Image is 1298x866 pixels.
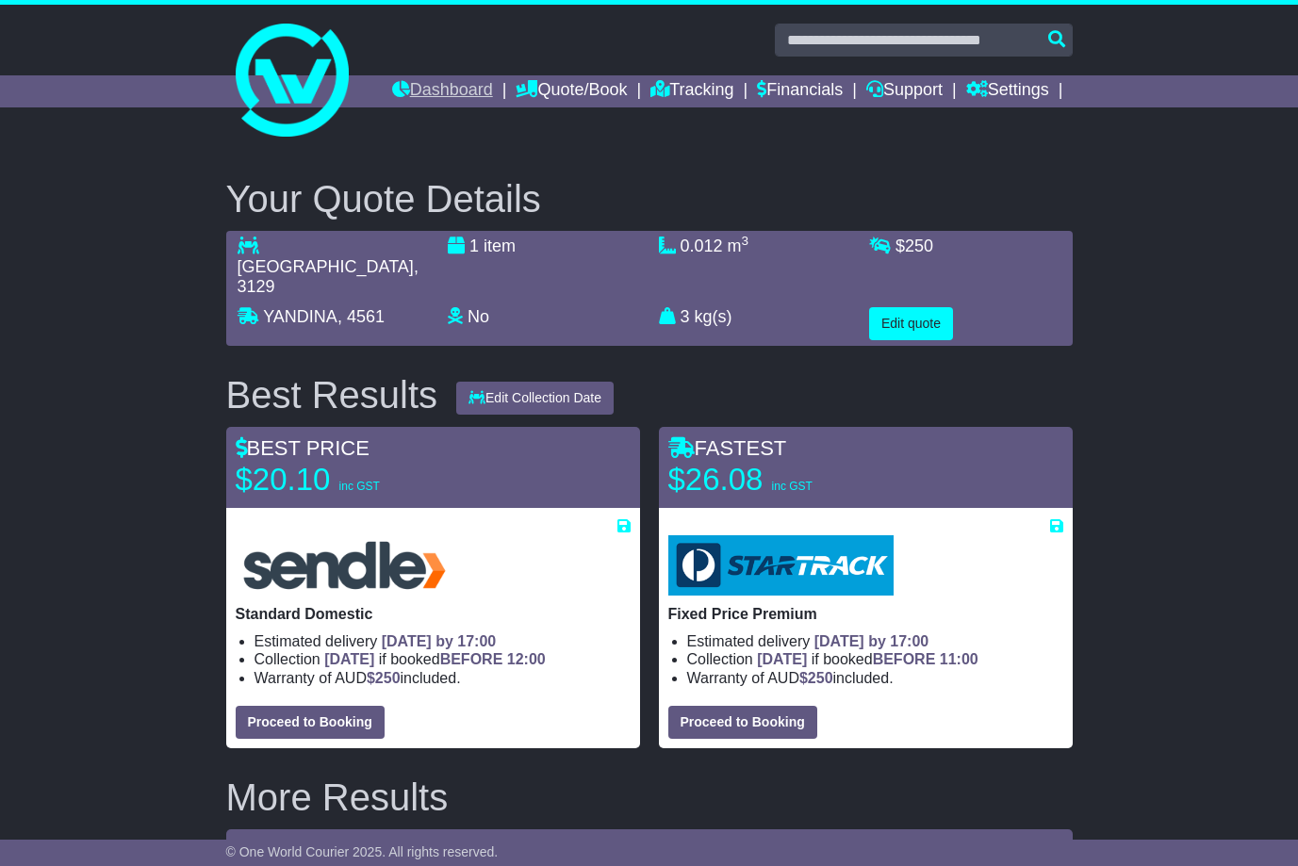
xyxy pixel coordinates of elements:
[263,307,337,326] span: YANDINA
[905,237,933,255] span: 250
[238,257,414,276] span: [GEOGRAPHIC_DATA]
[966,75,1049,107] a: Settings
[799,670,833,686] span: $
[440,651,503,667] span: BEFORE
[236,461,471,498] p: $20.10
[236,436,370,460] span: BEST PRICE
[808,670,833,686] span: 250
[681,237,723,255] span: 0.012
[772,480,813,493] span: inc GST
[753,839,806,858] span: - $
[869,307,953,340] button: Edit quote
[236,605,631,623] p: Standard Domestic
[773,839,806,858] span: 5.50
[668,436,787,460] span: FASTEST
[757,651,978,667] span: if booked
[484,237,516,255] span: item
[456,382,614,415] button: Edit Collection Date
[392,75,493,107] a: Dashboard
[470,839,611,858] a: Best Price- $5.50
[895,237,933,255] span: $
[558,839,611,858] span: - $
[217,374,448,416] div: Best Results
[695,307,732,326] span: kg(s)
[668,461,904,498] p: $26.08
[681,307,690,326] span: 3
[468,307,489,326] span: No
[255,650,631,668] li: Collection
[255,632,631,650] li: Estimated delivery
[650,75,733,107] a: Tracking
[687,650,1063,668] li: Collection
[875,839,1017,858] a: Additional Filters
[226,844,499,859] span: © One World Courier 2025. All rights reserved.
[313,839,390,858] a: Best Price
[757,651,807,667] span: [DATE]
[226,178,1073,220] h2: Your Quote Details
[324,651,374,667] span: [DATE]
[375,670,401,686] span: 250
[238,257,419,297] span: , 3129
[339,480,380,493] span: inc GST
[668,535,894,596] img: StarTrack: Fixed Price Premium
[668,605,1063,623] p: Fixed Price Premium
[687,839,806,858] a: Fastest- $5.50
[236,839,308,858] span: Sorted by
[324,651,545,667] span: if booked
[742,234,749,248] sup: 3
[382,633,497,649] span: [DATE] by 17:00
[757,75,843,107] a: Financials
[687,669,1063,687] li: Warranty of AUD included.
[507,651,546,667] span: 12:00
[873,651,936,667] span: BEFORE
[516,75,627,107] a: Quote/Book
[337,307,385,326] span: , 4561
[687,632,1063,650] li: Estimated delivery
[940,651,978,667] span: 11:00
[814,633,929,649] span: [DATE] by 17:00
[469,237,479,255] span: 1
[866,75,943,107] a: Support
[226,776,1073,818] h2: More Results
[728,237,749,255] span: m
[578,839,611,858] span: 5.50
[236,535,453,596] img: Sendle: Standard Domestic
[668,706,817,739] button: Proceed to Booking
[367,670,401,686] span: $
[255,669,631,687] li: Warranty of AUD included.
[236,706,385,739] button: Proceed to Booking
